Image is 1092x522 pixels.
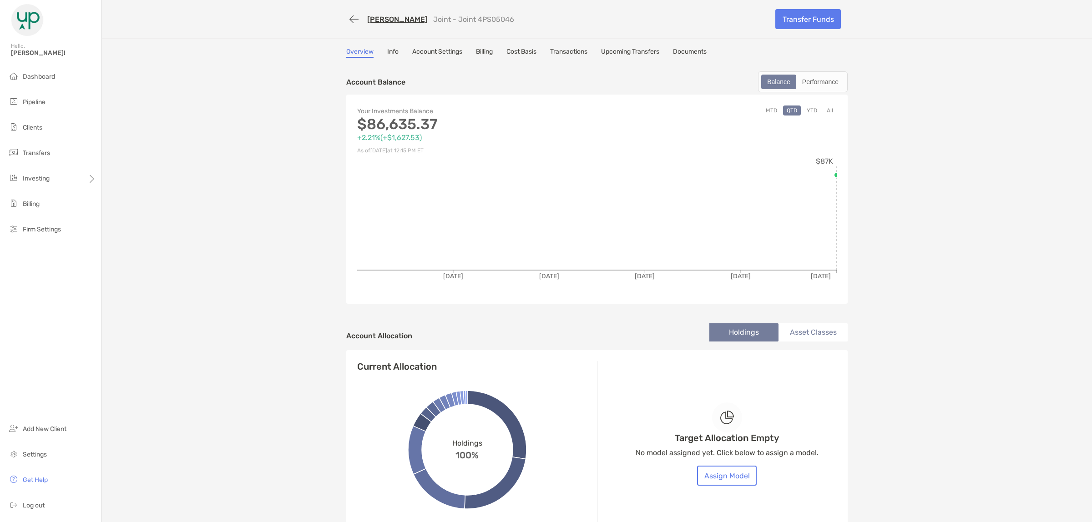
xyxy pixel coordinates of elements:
img: firm-settings icon [8,223,19,234]
p: As of [DATE] at 12:15 PM ET [357,145,597,156]
div: Balance [762,75,795,88]
tspan: [DATE] [539,272,559,280]
button: All [823,105,837,115]
img: clients icon [8,121,19,132]
h4: Current Allocation [357,361,437,372]
a: Cost Basis [506,48,536,58]
tspan: [DATE] [731,272,751,280]
span: Settings [23,451,47,458]
img: Zoe Logo [11,4,44,36]
img: billing icon [8,198,19,209]
a: Billing [476,48,493,58]
div: segmented control [758,71,848,92]
div: Performance [797,75,844,88]
span: Firm Settings [23,226,61,233]
span: [PERSON_NAME]! [11,49,96,57]
a: Upcoming Transfers [601,48,659,58]
h4: Account Allocation [346,331,412,340]
span: Clients [23,124,42,131]
a: Transactions [550,48,587,58]
button: MTD [762,105,781,115]
span: Pipeline [23,98,45,106]
img: add_new_client icon [8,423,19,434]
span: Get Help [23,476,48,484]
span: Log out [23,502,45,509]
span: Investing [23,175,50,182]
span: Holdings [452,439,482,447]
p: Joint - Joint 4PS05046 [433,15,514,24]
a: Overview [346,48,374,58]
p: No model assigned yet. Click below to assign a model. [636,447,819,458]
a: [PERSON_NAME] [367,15,428,24]
a: Transfer Funds [775,9,841,29]
h4: Target Allocation Empty [675,432,779,443]
span: Dashboard [23,73,55,80]
img: settings icon [8,448,19,459]
img: pipeline icon [8,96,19,107]
p: $86,635.37 [357,119,597,130]
li: Asset Classes [779,323,848,341]
button: Assign Model [697,466,757,486]
p: Account Balance [346,76,405,88]
a: Documents [673,48,707,58]
img: investing icon [8,172,19,183]
button: YTD [803,105,821,115]
tspan: $87K [816,157,833,166]
span: Transfers [23,149,50,157]
img: logout icon [8,499,19,510]
a: Account Settings [412,48,462,58]
tspan: [DATE] [811,272,831,280]
span: Billing [23,200,40,208]
p: +2.21% ( +$1,627.53 ) [357,132,597,143]
img: get-help icon [8,474,19,485]
p: Your Investments Balance [357,105,597,117]
li: Holdings [709,323,779,341]
tspan: [DATE] [635,272,655,280]
img: dashboard icon [8,70,19,81]
img: transfers icon [8,147,19,158]
tspan: [DATE] [443,272,463,280]
span: Add New Client [23,425,66,433]
button: QTD [783,105,801,115]
a: Info [387,48,399,58]
span: 100% [455,447,479,461]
